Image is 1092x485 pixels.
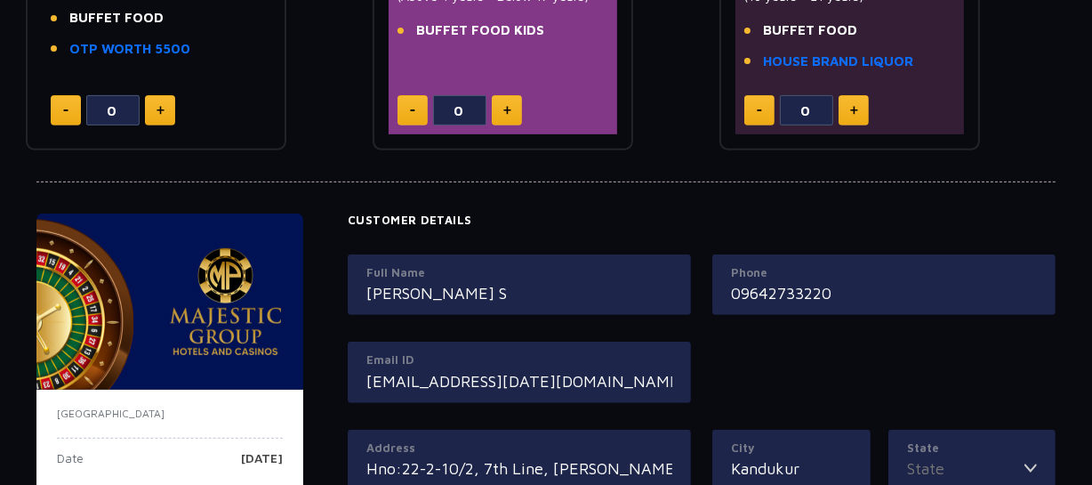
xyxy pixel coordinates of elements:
input: Mobile [731,281,1037,305]
label: Email ID [366,352,672,369]
label: Phone [731,264,1037,282]
img: minus [757,109,762,112]
label: City [731,440,852,457]
p: Date [57,452,84,479]
img: minus [63,109,68,112]
a: HOUSE BRAND LIQUOR [763,52,913,72]
span: BUFFET FOOD [763,20,857,41]
input: City [731,457,852,481]
input: Full Name [366,281,672,305]
input: State [907,457,1024,481]
input: Address [366,457,672,481]
label: Address [366,440,672,457]
input: Email ID [366,369,672,393]
p: [GEOGRAPHIC_DATA] [57,406,283,422]
span: BUFFET FOOD [69,8,164,28]
img: minus [410,109,415,112]
img: toggler icon [1024,457,1037,481]
img: plus [157,106,165,115]
span: BUFFET FOOD KIDS [416,20,544,41]
a: OTP WORTH 5500 [69,39,190,60]
p: [DATE] [241,452,283,479]
img: plus [503,106,511,115]
label: Full Name [366,264,672,282]
img: plus [850,106,858,115]
label: State [907,440,1037,457]
img: majesticPride-banner [36,214,303,390]
h4: Customer Details [348,214,1056,228]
